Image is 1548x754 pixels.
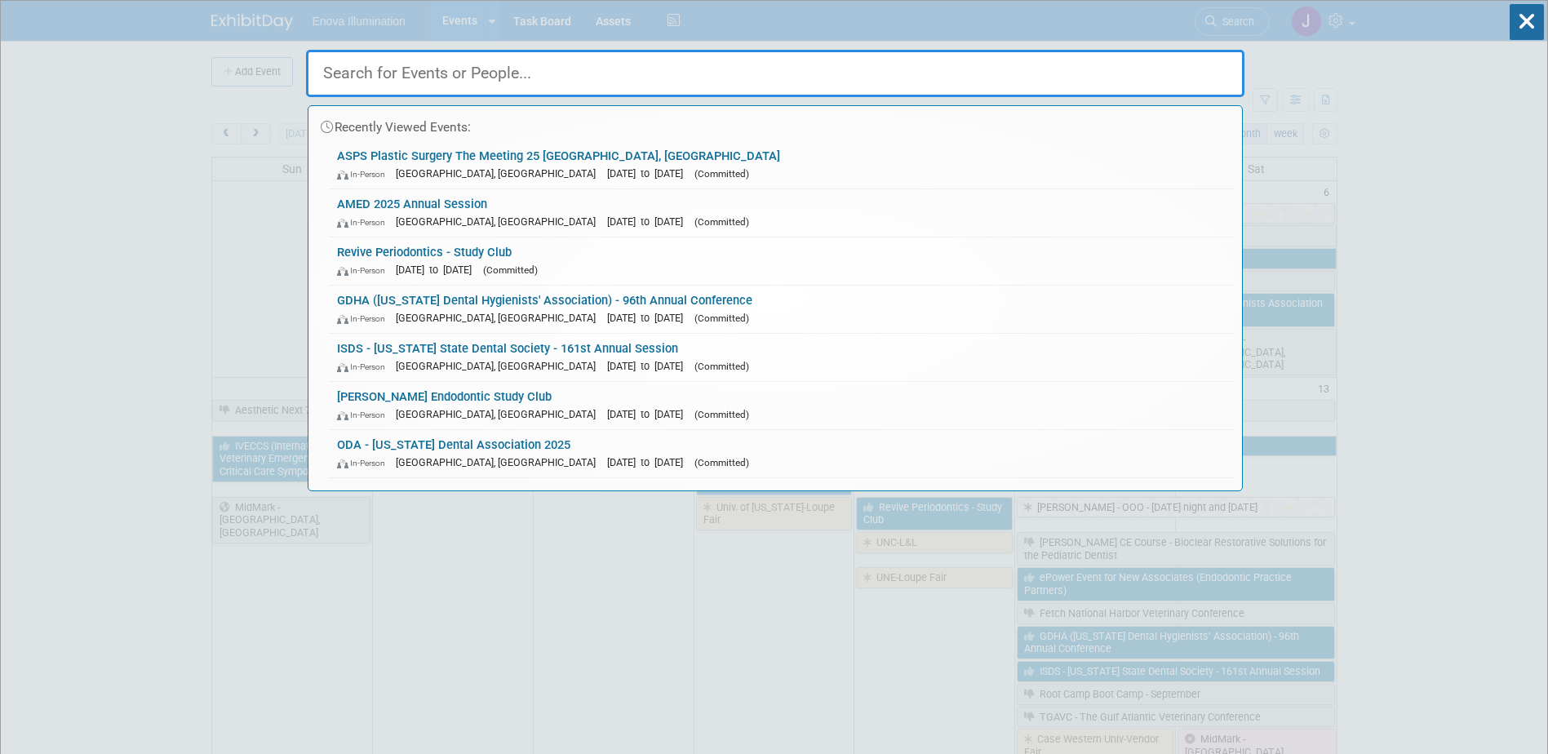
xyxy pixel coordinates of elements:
span: In-Person [337,410,393,420]
span: [GEOGRAPHIC_DATA], [GEOGRAPHIC_DATA] [396,456,604,468]
span: In-Person [337,265,393,276]
span: [DATE] to [DATE] [607,456,691,468]
a: ASPS Plastic Surgery The Meeting 25 [GEOGRAPHIC_DATA], [GEOGRAPHIC_DATA] In-Person [GEOGRAPHIC_DA... [329,141,1234,188]
span: [DATE] to [DATE] [607,408,691,420]
a: AMED 2025 Annual Session In-Person [GEOGRAPHIC_DATA], [GEOGRAPHIC_DATA] [DATE] to [DATE] (Committed) [329,189,1234,237]
span: In-Person [337,169,393,180]
span: [GEOGRAPHIC_DATA], [GEOGRAPHIC_DATA] [396,360,604,372]
span: (Committed) [694,216,749,228]
span: [GEOGRAPHIC_DATA], [GEOGRAPHIC_DATA] [396,408,604,420]
a: ISDS - [US_STATE] State Dental Society - 161st Annual Session In-Person [GEOGRAPHIC_DATA], [GEOGR... [329,334,1234,381]
span: [GEOGRAPHIC_DATA], [GEOGRAPHIC_DATA] [396,167,604,180]
span: (Committed) [694,168,749,180]
span: (Committed) [483,264,538,276]
a: GDHA ([US_STATE] Dental Hygienists' Association) - 96th Annual Conference In-Person [GEOGRAPHIC_D... [329,286,1234,333]
span: [DATE] to [DATE] [607,360,691,372]
span: (Committed) [694,313,749,324]
span: [DATE] to [DATE] [396,264,480,276]
a: [PERSON_NAME] Endodontic Study Club In-Person [GEOGRAPHIC_DATA], [GEOGRAPHIC_DATA] [DATE] to [DAT... [329,382,1234,429]
a: ODA - [US_STATE] Dental Association 2025 In-Person [GEOGRAPHIC_DATA], [GEOGRAPHIC_DATA] [DATE] to... [329,430,1234,477]
span: [GEOGRAPHIC_DATA], [GEOGRAPHIC_DATA] [396,312,604,324]
span: In-Person [337,313,393,324]
span: [GEOGRAPHIC_DATA], [GEOGRAPHIC_DATA] [396,215,604,228]
span: (Committed) [694,361,749,372]
span: In-Person [337,361,393,372]
a: Revive Periodontics - Study Club In-Person [DATE] to [DATE] (Committed) [329,237,1234,285]
span: In-Person [337,458,393,468]
span: In-Person [337,217,393,228]
span: (Committed) [694,457,749,468]
span: [DATE] to [DATE] [607,215,691,228]
div: Recently Viewed Events: [317,106,1234,141]
span: [DATE] to [DATE] [607,312,691,324]
input: Search for Events or People... [306,50,1244,97]
span: [DATE] to [DATE] [607,167,691,180]
span: (Committed) [694,409,749,420]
